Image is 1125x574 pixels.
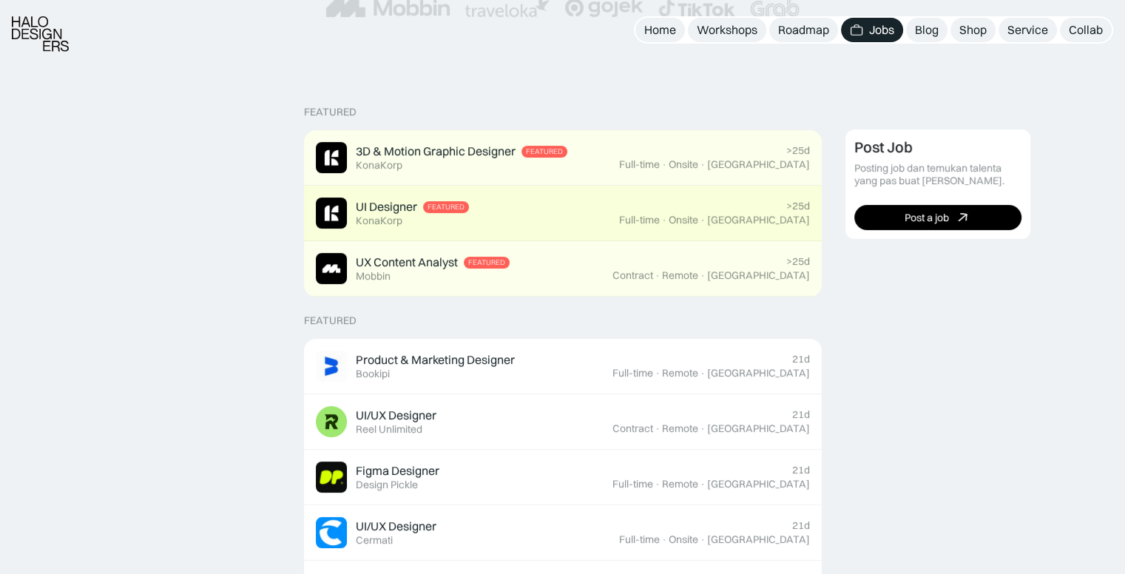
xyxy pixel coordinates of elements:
[304,450,822,505] a: Job ImageFigma DesignerDesign Pickle21dFull-time·Remote·[GEOGRAPHIC_DATA]
[700,367,706,379] div: ·
[356,479,418,491] div: Design Pickle
[841,18,903,42] a: Jobs
[612,367,653,379] div: Full-time
[356,408,436,423] div: UI/UX Designer
[612,269,653,282] div: Contract
[356,534,393,547] div: Cermati
[356,143,516,159] div: 3D & Motion Graphic Designer
[316,462,347,493] img: Job Image
[304,394,822,450] a: Job ImageUI/UX DesignerReel Unlimited21dContract·Remote·[GEOGRAPHIC_DATA]
[1069,22,1103,38] div: Collab
[950,18,996,42] a: Shop
[1007,22,1048,38] div: Service
[906,18,947,42] a: Blog
[707,533,810,546] div: [GEOGRAPHIC_DATA]
[661,214,667,226] div: ·
[655,478,661,490] div: ·
[304,130,822,186] a: Job Image3D & Motion Graphic DesignerFeaturedKonaKorp>25dFull-time·Onsite·[GEOGRAPHIC_DATA]
[707,478,810,490] div: [GEOGRAPHIC_DATA]
[526,147,563,156] div: Featured
[697,22,757,38] div: Workshops
[316,197,347,229] img: Job Image
[316,351,347,382] img: Job Image
[786,255,810,268] div: >25d
[356,352,515,368] div: Product & Marketing Designer
[644,22,676,38] div: Home
[769,18,838,42] a: Roadmap
[854,205,1021,230] a: Post a job
[792,353,810,365] div: 21d
[786,144,810,157] div: >25d
[700,214,706,226] div: ·
[778,22,829,38] div: Roadmap
[316,406,347,437] img: Job Image
[792,519,810,532] div: 21d
[905,212,949,224] div: Post a job
[619,214,660,226] div: Full-time
[915,22,939,38] div: Blog
[1060,18,1112,42] a: Collab
[792,464,810,476] div: 21d
[869,22,894,38] div: Jobs
[707,214,810,226] div: [GEOGRAPHIC_DATA]
[707,269,810,282] div: [GEOGRAPHIC_DATA]
[612,422,653,435] div: Contract
[700,422,706,435] div: ·
[316,142,347,173] img: Job Image
[356,519,436,534] div: UI/UX Designer
[356,254,458,270] div: UX Content Analyst
[655,269,661,282] div: ·
[786,200,810,212] div: >25d
[304,339,822,394] a: Job ImageProduct & Marketing DesignerBookipi21dFull-time·Remote·[GEOGRAPHIC_DATA]
[688,18,766,42] a: Workshops
[356,270,391,283] div: Mobbin
[999,18,1057,42] a: Service
[700,478,706,490] div: ·
[662,422,698,435] div: Remote
[635,18,685,42] a: Home
[619,533,660,546] div: Full-time
[356,368,390,380] div: Bookipi
[700,158,706,171] div: ·
[662,478,698,490] div: Remote
[707,158,810,171] div: [GEOGRAPHIC_DATA]
[700,269,706,282] div: ·
[304,186,822,241] a: Job ImageUI DesignerFeaturedKonaKorp>25dFull-time·Onsite·[GEOGRAPHIC_DATA]
[304,241,822,297] a: Job ImageUX Content AnalystFeaturedMobbin>25dContract·Remote·[GEOGRAPHIC_DATA]
[655,422,661,435] div: ·
[316,253,347,284] img: Job Image
[468,258,505,267] div: Featured
[959,22,987,38] div: Shop
[304,314,357,327] div: Featured
[356,463,439,479] div: Figma Designer
[669,533,698,546] div: Onsite
[316,517,347,548] img: Job Image
[792,408,810,421] div: 21d
[854,138,913,156] div: Post Job
[661,533,667,546] div: ·
[304,505,822,561] a: Job ImageUI/UX DesignerCermati21dFull-time·Onsite·[GEOGRAPHIC_DATA]
[662,367,698,379] div: Remote
[356,199,417,215] div: UI Designer
[655,367,661,379] div: ·
[612,478,653,490] div: Full-time
[700,533,706,546] div: ·
[854,162,1021,187] div: Posting job dan temukan talenta yang pas buat [PERSON_NAME].
[356,423,422,436] div: Reel Unlimited
[428,203,464,212] div: Featured
[662,269,698,282] div: Remote
[707,367,810,379] div: [GEOGRAPHIC_DATA]
[669,158,698,171] div: Onsite
[661,158,667,171] div: ·
[356,159,402,172] div: KonaKorp
[619,158,660,171] div: Full-time
[304,106,357,118] div: Featured
[669,214,698,226] div: Onsite
[356,215,402,227] div: KonaKorp
[707,422,810,435] div: [GEOGRAPHIC_DATA]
